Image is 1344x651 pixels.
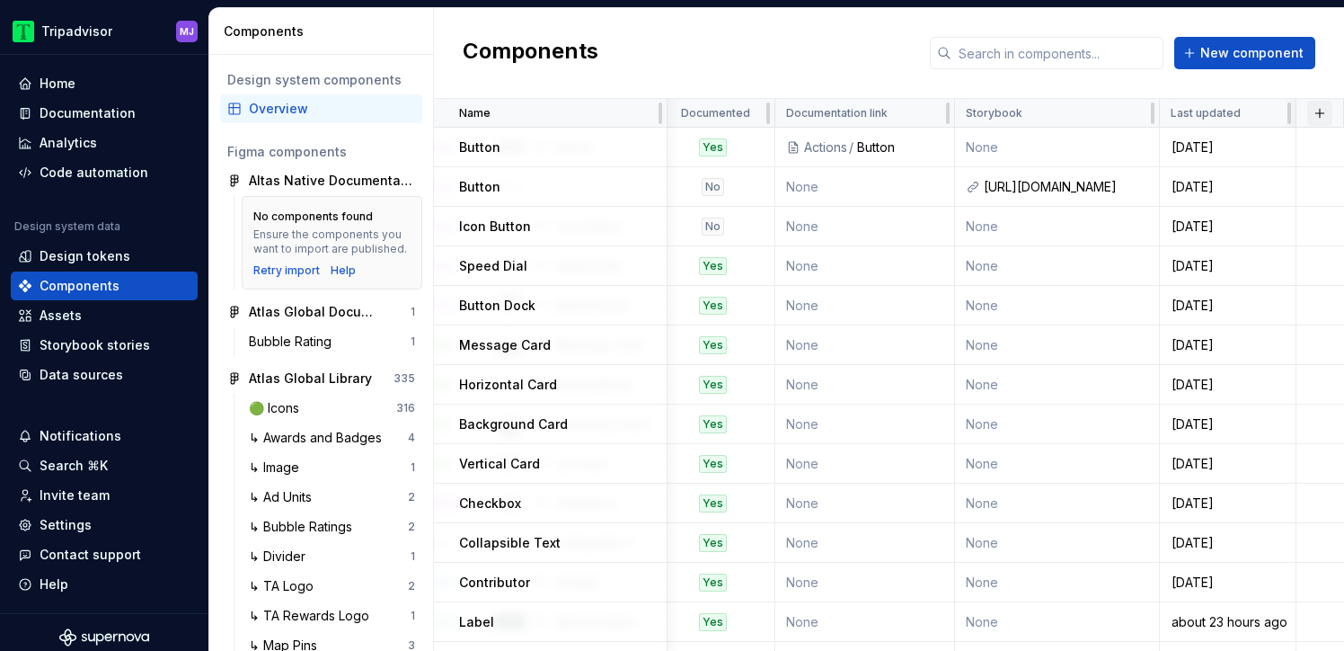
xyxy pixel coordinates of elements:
p: Button [459,138,500,156]
p: Name [459,106,491,120]
div: ↳ TA Rewards Logo [249,607,376,625]
td: None [955,484,1160,523]
div: No [702,218,724,236]
td: None [775,523,955,563]
div: 4 [408,431,415,445]
p: Speed Dial [459,257,527,275]
button: Search ⌘K [11,451,198,480]
a: ↳ Bubble Ratings2 [242,513,422,541]
td: None [775,563,955,602]
div: Yes [699,336,727,354]
div: Yes [699,574,727,592]
a: Overview [220,94,422,123]
td: None [775,365,955,405]
p: Contributor [459,574,530,592]
div: [URL][DOMAIN_NAME] [984,178,1148,196]
p: Background Card [459,415,568,433]
div: Analytics [40,134,97,152]
p: Button Dock [459,297,535,315]
div: [DATE] [1161,297,1295,315]
div: Search ⌘K [40,457,108,475]
button: Contact support [11,540,198,569]
p: Message Card [459,336,551,354]
a: Atlas Global Library335 [220,364,422,393]
p: Label [459,613,494,631]
td: None [955,365,1160,405]
h2: Components [463,37,598,69]
div: [DATE] [1161,257,1295,275]
div: [DATE] [1161,376,1295,394]
a: Supernova Logo [59,629,149,647]
div: Yes [699,415,727,433]
div: [DATE] [1161,218,1295,236]
a: Invite team [11,481,198,510]
div: 2 [408,490,415,504]
td: None [775,207,955,246]
div: Atlas Global Documentation [249,303,383,321]
div: No components found [253,210,373,224]
div: ↳ Image [249,459,306,477]
div: Tripadvisor [41,22,112,40]
div: Yes [699,257,727,275]
div: Invite team [40,486,110,504]
div: Contact support [40,546,141,564]
a: Assets [11,301,198,330]
div: about 23 hours ago [1161,613,1295,631]
div: Storybook stories [40,336,150,354]
a: Home [11,69,198,98]
div: 1 [411,460,415,475]
button: TripadvisorMJ [4,12,205,50]
div: Design system data [14,219,120,234]
div: [DATE] [1161,574,1295,592]
a: 🟢 Icons316 [242,394,422,423]
div: Actions [804,138,847,156]
a: Code automation [11,158,198,187]
div: Bubble Rating [249,333,339,351]
div: ↳ Ad Units [249,488,319,506]
button: Notifications [11,422,198,450]
div: Settings [40,516,92,534]
td: None [955,246,1160,286]
td: None [775,405,955,444]
div: Help [40,575,68,593]
div: [DATE] [1161,415,1295,433]
td: None [955,128,1160,167]
a: Atlas Global Documentation1 [220,298,422,326]
div: Yes [699,613,727,631]
p: Icon Button [459,218,531,236]
td: None [955,405,1160,444]
button: New component [1174,37,1315,69]
a: ↳ Ad Units2 [242,483,422,512]
div: Ensure the components you want to import are published. [253,227,411,256]
div: 1 [411,334,415,349]
a: Storybook stories [11,331,198,360]
td: None [955,207,1160,246]
div: ↳ Divider [249,548,313,566]
div: Design tokens [40,247,130,265]
div: Code automation [40,164,148,182]
a: Design tokens [11,242,198,271]
div: Home [40,75,75,93]
div: 316 [396,401,415,415]
div: Notifications [40,427,121,445]
p: Checkbox [459,495,521,513]
div: Yes [699,376,727,394]
div: Yes [699,455,727,473]
div: [DATE] [1161,534,1295,552]
a: ↳ Divider1 [242,542,422,571]
div: Components [224,22,426,40]
a: Altas Native Documentation [220,166,422,195]
div: Button [857,138,943,156]
div: Atlas Global Library [249,370,372,388]
div: ↳ Bubble Ratings [249,518,359,536]
p: Last updated [1171,106,1241,120]
a: ↳ TA Logo2 [242,572,422,601]
p: Vertical Card [459,455,540,473]
td: None [955,563,1160,602]
td: None [955,523,1160,563]
div: MJ [180,24,194,39]
a: Components [11,272,198,300]
a: Data sources [11,361,198,389]
div: Assets [40,307,82,325]
div: 2 [408,579,415,593]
